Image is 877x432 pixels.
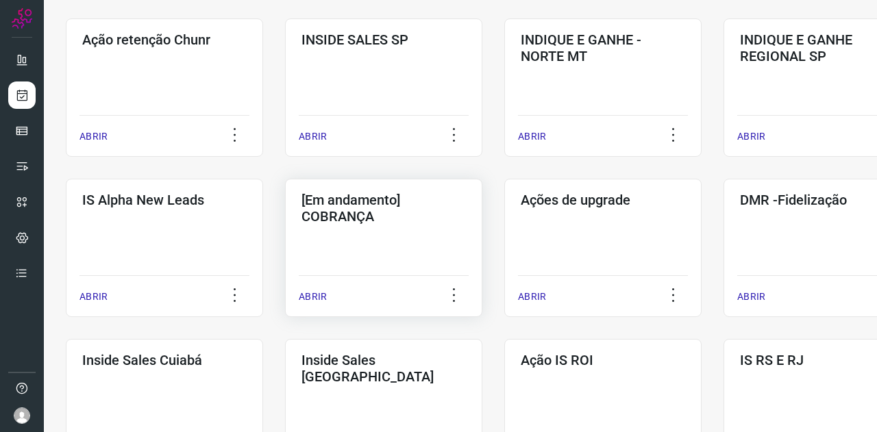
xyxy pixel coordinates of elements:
[79,290,108,304] p: ABRIR
[82,31,247,48] h3: Ação retenção Chunr
[82,192,247,208] h3: IS Alpha New Leads
[299,290,327,304] p: ABRIR
[79,129,108,144] p: ABRIR
[82,352,247,368] h3: Inside Sales Cuiabá
[518,290,546,304] p: ABRIR
[521,192,685,208] h3: Ações de upgrade
[301,31,466,48] h3: INSIDE SALES SP
[12,8,32,29] img: Logo
[521,352,685,368] h3: Ação IS ROI
[737,290,765,304] p: ABRIR
[301,352,466,385] h3: Inside Sales [GEOGRAPHIC_DATA]
[299,129,327,144] p: ABRIR
[14,407,30,424] img: avatar-user-boy.jpg
[301,192,466,225] h3: [Em andamento] COBRANÇA
[737,129,765,144] p: ABRIR
[521,31,685,64] h3: INDIQUE E GANHE - NORTE MT
[518,129,546,144] p: ABRIR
